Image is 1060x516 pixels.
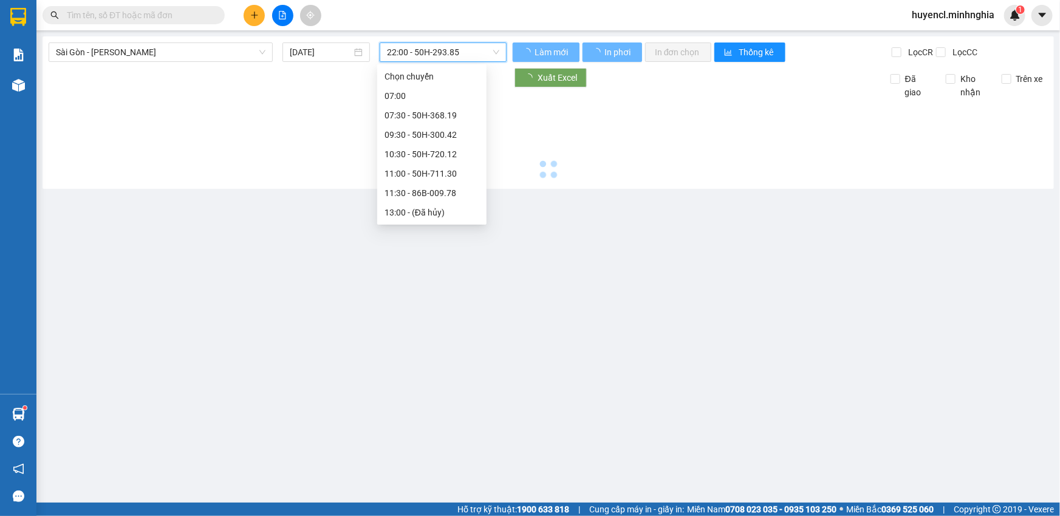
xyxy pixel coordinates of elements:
button: file-add [272,5,293,26]
span: notification [13,463,24,475]
button: plus [244,5,265,26]
span: loading [522,48,533,56]
span: plus [250,11,259,19]
span: loading [592,48,603,56]
span: question-circle [13,436,24,447]
span: Lọc CC [948,46,979,59]
span: ⚪️ [839,507,843,512]
button: In đơn chọn [645,42,711,62]
span: Lọc CR [903,46,935,59]
img: warehouse-icon [12,408,25,421]
span: Miền Bắc [846,503,934,516]
strong: 0369 525 060 [881,504,934,514]
img: warehouse-icon [12,79,25,92]
button: caret-down [1031,5,1053,26]
span: Đã giao [900,72,937,99]
span: Kho nhận [956,72,992,99]
span: Làm mới [535,46,570,59]
span: message [13,491,24,502]
span: copyright [993,505,1001,514]
button: bar-chartThống kê [714,42,785,62]
button: aim [300,5,321,26]
button: Xuất Excel [515,68,587,87]
span: 22:00 - 50H-293.85 [387,43,499,61]
span: Xuất Excel [538,71,577,84]
span: file-add [278,11,287,19]
img: solution-icon [12,49,25,61]
span: caret-down [1037,10,1048,21]
img: icon-new-feature [1010,10,1021,21]
sup: 1 [1016,5,1025,14]
sup: 1 [23,406,27,410]
span: search [50,11,59,19]
span: loading [524,73,538,82]
img: logo-vxr [10,8,26,26]
span: | [943,503,945,516]
button: Làm mới [513,42,580,62]
span: aim [306,11,315,19]
strong: 1900 633 818 [517,504,569,514]
span: 1 [1018,5,1022,14]
span: | [578,503,580,516]
span: Miền Nam [687,503,836,516]
span: huyencl.minhnghia [902,7,1004,22]
strong: 0708 023 035 - 0935 103 250 [725,504,836,514]
span: Thống kê [739,46,776,59]
span: Hỗ trợ kỹ thuật: [457,503,569,516]
span: Cung cấp máy in - giấy in: [589,503,684,516]
span: bar-chart [724,48,734,58]
span: Sài Gòn - Phan Rí [56,43,265,61]
input: Tìm tên, số ĐT hoặc mã đơn [67,8,210,22]
span: Trên xe [1011,72,1048,86]
button: In phơi [583,42,642,62]
input: 13/09/2025 [290,46,352,59]
span: In phơi [604,46,632,59]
